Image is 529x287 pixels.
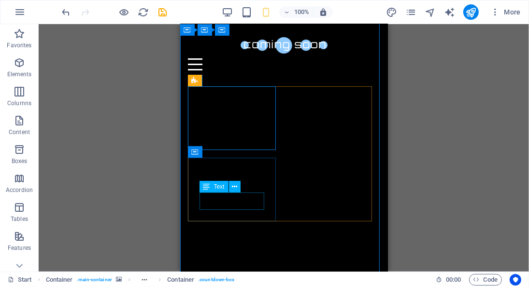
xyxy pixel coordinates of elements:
p: Boxes [12,157,28,165]
span: Click to select. Double-click to edit [46,274,73,286]
i: AI Writer [444,7,455,18]
button: Usercentrics [510,274,521,286]
i: On resize automatically adjust zoom level to fit chosen device. [319,8,328,16]
i: Reload page [138,7,149,18]
button: Click here to leave preview mode and continue editing [118,6,130,18]
p: Tables [11,215,28,223]
i: Pages (Ctrl+Alt+S) [405,7,416,18]
span: : [453,276,454,283]
span: 00 00 [446,274,461,286]
button: More [486,4,525,20]
button: reload [138,6,149,18]
p: Favorites [7,41,31,49]
span: Text [214,184,225,190]
nav: breadcrumb [46,274,235,286]
button: 100% [279,6,314,18]
p: Columns [7,99,31,107]
button: navigator [425,6,436,18]
button: save [157,6,169,18]
button: undo [60,6,72,18]
button: text_generator [444,6,456,18]
p: Elements [7,70,32,78]
i: Save (Ctrl+S) [157,7,169,18]
i: Design (Ctrl+Alt+Y) [386,7,397,18]
p: Accordion [6,186,33,194]
button: pages [405,6,417,18]
p: Content [9,128,30,136]
i: Undo: Edit headline (Ctrl+Z) [61,7,72,18]
i: Publish [465,7,476,18]
span: . main-container [77,274,112,286]
i: This element contains a background [116,277,122,282]
i: Navigator [425,7,436,18]
p: Features [8,244,31,252]
span: Code [473,274,498,286]
span: . countdown-box [198,274,234,286]
button: design [386,6,398,18]
a: Click to cancel selection. Double-click to open Pages [8,274,32,286]
span: Click to select. Double-click to edit [167,274,194,286]
button: Code [469,274,502,286]
h6: Session time [436,274,461,286]
h6: 100% [294,6,309,18]
span: More [490,7,521,17]
button: publish [463,4,479,20]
